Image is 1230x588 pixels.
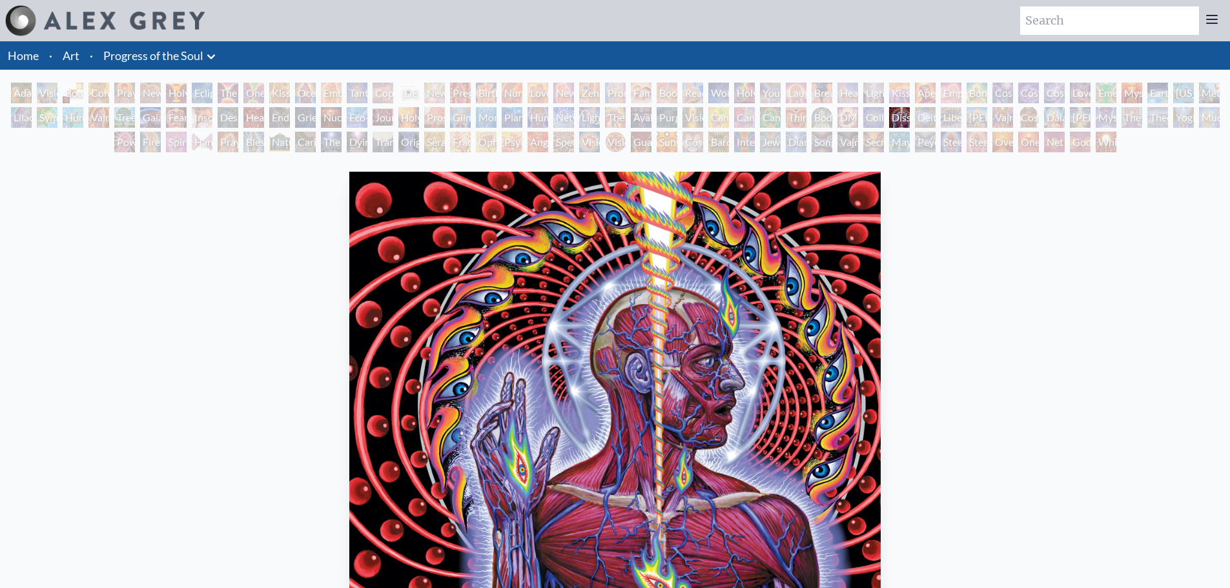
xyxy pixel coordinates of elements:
div: Visionary Origin of Language [37,83,57,103]
div: Bardo Being [708,132,729,152]
div: Headache [243,107,264,128]
div: Body/Mind as a Vibratory Field of Energy [812,107,832,128]
div: Firewalking [140,132,161,152]
div: Guardian of Infinite Vision [631,132,651,152]
div: Cannabis Sutra [734,107,755,128]
div: Boo-boo [657,83,677,103]
div: Steeplehead 1 [941,132,961,152]
div: Deities & Demons Drinking from the Milky Pool [915,107,936,128]
div: Dying [347,132,367,152]
div: Newborn [424,83,445,103]
div: Purging [657,107,677,128]
div: Secret Writing Being [863,132,884,152]
div: Eclipse [192,83,212,103]
div: Insomnia [192,107,212,128]
div: Cosmic Elf [682,132,703,152]
div: Emerald Grail [1096,83,1116,103]
div: Blessing Hand [243,132,264,152]
div: Vajra Being [837,132,858,152]
div: Mysteriosa 2 [1122,83,1142,103]
div: Vajra Guru [992,107,1013,128]
div: Pregnancy [450,83,471,103]
div: Humming Bird [63,107,83,128]
div: Praying [114,83,135,103]
div: Embracing [321,83,342,103]
div: Mayan Being [889,132,910,152]
div: Vision Crystal [579,132,600,152]
div: Power to the Peaceful [114,132,135,152]
div: Ocean of Love Bliss [295,83,316,103]
div: Hands that See [192,132,212,152]
div: Gaia [140,107,161,128]
div: Family [631,83,651,103]
div: Eco-Atlas [347,107,367,128]
div: [PERSON_NAME] [967,107,987,128]
div: Mystic Eye [1096,107,1116,128]
div: Song of Vajra Being [812,132,832,152]
div: Lightweaver [863,83,884,103]
div: Ophanic Eyelash [476,132,497,152]
div: One Taste [243,83,264,103]
div: Glimpsing the Empyrean [450,107,471,128]
div: Prostration [424,107,445,128]
div: Theologue [1147,107,1168,128]
div: [PERSON_NAME] [1070,107,1091,128]
div: The Seer [1122,107,1142,128]
div: Lightworker [579,107,600,128]
div: Wonder [708,83,729,103]
div: Nursing [502,83,522,103]
div: Peyote Being [915,132,936,152]
div: Lilacs [11,107,32,128]
div: Psychomicrograph of a Fractal Paisley Cherub Feather Tip [502,132,522,152]
div: Caring [295,132,316,152]
div: Praying Hands [218,132,238,152]
div: Networks [553,107,574,128]
div: Angel Skin [528,132,548,152]
div: Healing [837,83,858,103]
div: Collective Vision [863,107,884,128]
div: Transfiguration [373,132,393,152]
div: Jewel Being [760,132,781,152]
div: Cannabacchus [760,107,781,128]
div: Holy Fire [398,107,419,128]
div: Dissectional Art for Tool's Lateralus CD [889,107,910,128]
div: Young & Old [760,83,781,103]
div: Holy Family [734,83,755,103]
div: Contemplation [88,83,109,103]
div: Original Face [398,132,419,152]
div: [US_STATE] Song [1173,83,1194,103]
div: Interbeing [734,132,755,152]
div: Spectral Lotus [553,132,574,152]
div: Godself [1070,132,1091,152]
div: The Kiss [218,83,238,103]
div: Net of Being [1044,132,1065,152]
div: Aperture [915,83,936,103]
div: Fear [166,107,187,128]
div: Breathing [812,83,832,103]
div: Bond [967,83,987,103]
div: Monochord [476,107,497,128]
div: Kissing [269,83,290,103]
div: Love Circuit [528,83,548,103]
div: Tree & Person [114,107,135,128]
div: Sunyata [657,132,677,152]
div: Dalai Lama [1044,107,1065,128]
div: Nuclear Crucifixion [321,107,342,128]
div: One [1018,132,1039,152]
div: Holy Grail [166,83,187,103]
div: Planetary Prayers [502,107,522,128]
div: Fractal Eyes [450,132,471,152]
div: White Light [1096,132,1116,152]
div: Promise [605,83,626,103]
div: Oversoul [992,132,1013,152]
div: Cosmic Lovers [1044,83,1065,103]
div: Symbiosis: Gall Wasp & Oak Tree [37,107,57,128]
div: Spirit Animates the Flesh [166,132,187,152]
div: Nature of Mind [269,132,290,152]
div: Endarkenment [269,107,290,128]
div: Laughing Man [786,83,806,103]
div: Metamorphosis [1199,83,1220,103]
div: Zena Lotus [579,83,600,103]
div: Love is a Cosmic Force [1070,83,1091,103]
div: Tantra [347,83,367,103]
